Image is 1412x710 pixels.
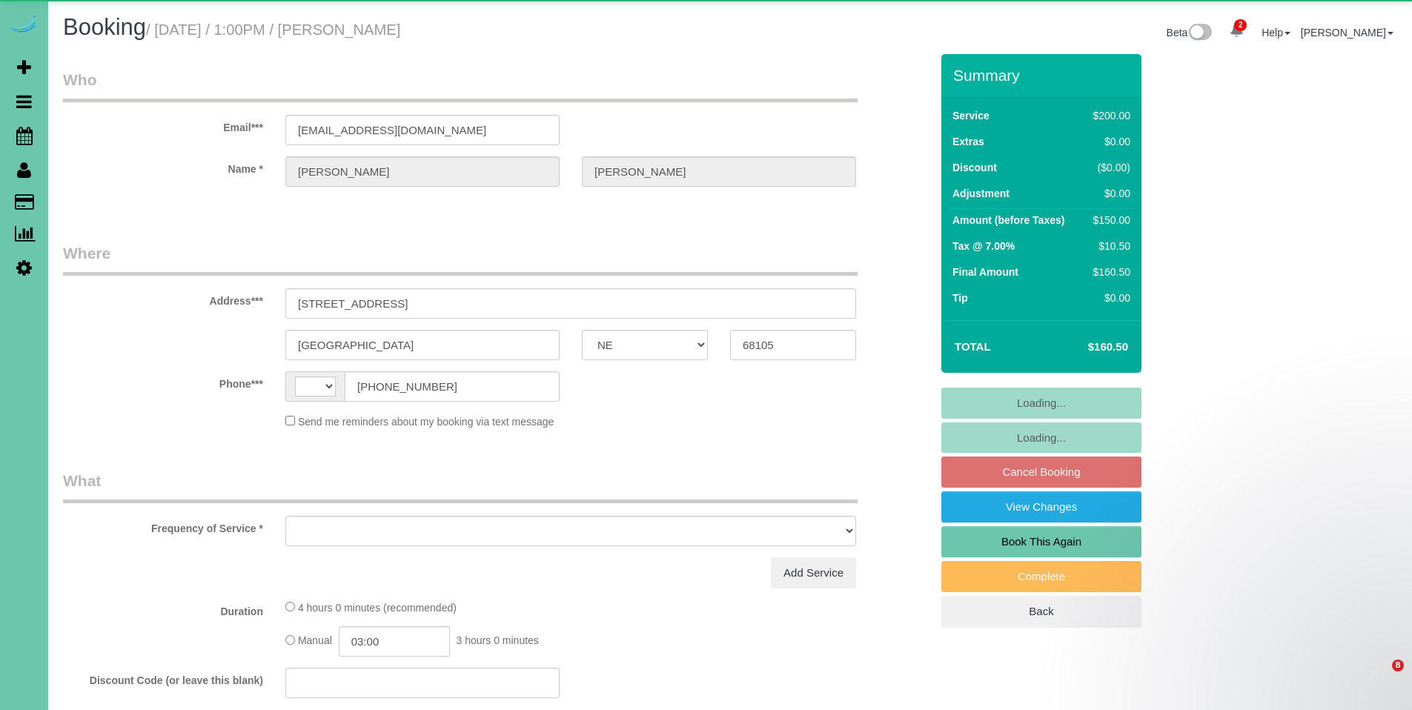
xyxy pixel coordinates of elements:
[941,526,1141,557] a: Book This Again
[952,108,990,123] label: Service
[952,213,1064,228] label: Amount (before Taxes)
[457,635,539,647] span: 3 hours 0 minutes
[63,14,146,40] span: Booking
[146,21,400,38] small: / [DATE] / 1:00PM / [PERSON_NAME]
[1087,213,1130,228] div: $150.00
[52,668,274,688] label: Discount Code (or leave this blank)
[1087,265,1130,279] div: $160.50
[1392,660,1404,671] span: 8
[1362,660,1397,695] iframe: Intercom live chat
[1222,15,1251,47] a: 2
[298,635,332,647] span: Manual
[298,602,457,614] span: 4 hours 0 minutes (recommended)
[952,265,1018,279] label: Final Amount
[63,470,858,503] legend: What
[9,15,39,36] img: Automaid Logo
[1167,27,1213,39] a: Beta
[953,67,1134,84] h3: Summary
[1087,186,1130,201] div: $0.00
[1087,239,1130,253] div: $10.50
[1087,291,1130,305] div: $0.00
[1087,160,1130,175] div: ($0.00)
[1262,27,1290,39] a: Help
[941,491,1141,522] a: View Changes
[952,239,1015,253] label: Tax @ 7.00%
[63,242,858,276] legend: Where
[952,291,968,305] label: Tip
[52,156,274,176] label: Name *
[52,599,274,619] label: Duration
[63,69,858,102] legend: Who
[1187,24,1212,43] img: New interface
[298,416,554,428] span: Send me reminders about my booking via text message
[952,160,997,175] label: Discount
[1044,341,1128,354] h4: $160.50
[1087,108,1130,123] div: $200.00
[771,557,856,588] a: Add Service
[52,516,274,536] label: Frequency of Service *
[952,186,1010,201] label: Adjustment
[941,596,1141,627] a: Back
[1087,134,1130,149] div: $0.00
[1301,27,1393,39] a: [PERSON_NAME]
[952,134,984,149] label: Extras
[1234,19,1247,31] span: 2
[955,340,991,353] strong: Total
